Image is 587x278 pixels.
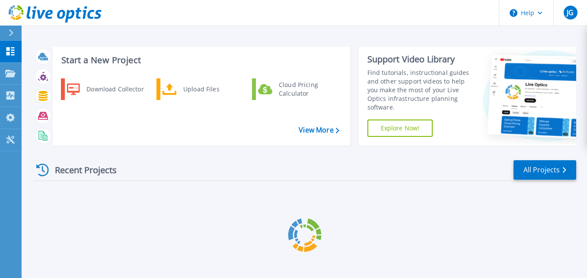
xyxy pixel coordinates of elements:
a: All Projects [514,160,576,180]
a: Explore Now! [367,120,433,137]
span: JG [567,9,574,16]
div: Recent Projects [33,159,128,181]
h3: Start a New Project [61,55,339,65]
div: Download Collector [82,81,147,98]
a: Upload Files [156,78,245,100]
div: Cloud Pricing Calculator [274,81,338,98]
div: Find tutorials, instructional guides and other support videos to help you make the most of your L... [367,68,475,112]
a: View More [299,126,339,134]
a: Cloud Pricing Calculator [252,78,341,100]
div: Upload Files [179,81,243,98]
div: Support Video Library [367,54,475,65]
a: Download Collector [61,78,150,100]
